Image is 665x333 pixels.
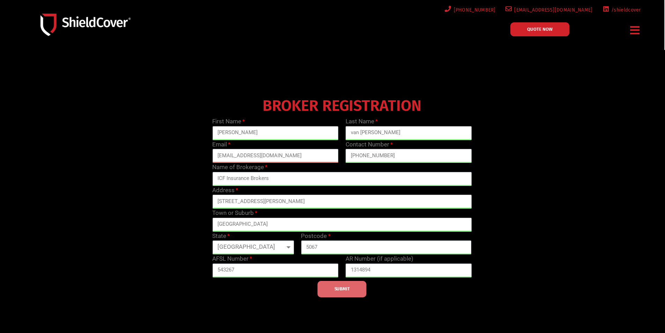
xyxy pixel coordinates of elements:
div: Menu Toggle [628,22,643,38]
h4: BROKER REGISTRATION [209,102,475,110]
label: Address [212,186,238,195]
span: [PHONE_NUMBER] [451,6,496,14]
a: [EMAIL_ADDRESS][DOMAIN_NAME] [504,6,593,14]
a: QUOTE NOW [510,22,569,36]
label: Last Name [346,117,378,126]
label: State [212,232,230,241]
label: First Name [212,117,245,126]
a: /shieldcover [601,6,641,14]
span: [EMAIL_ADDRESS][DOMAIN_NAME] [512,6,592,14]
span: /shieldcover [609,6,641,14]
span: QUOTE NOW [527,27,553,31]
a: [PHONE_NUMBER] [443,6,496,14]
label: AFSL Number [212,254,252,263]
label: Contact Number [346,140,393,149]
label: Town or Suburb [212,209,257,218]
button: SUBMIT [318,281,367,297]
label: Postcode [301,232,330,241]
img: Shield-Cover-Underwriting-Australia-logo-full [40,14,131,36]
span: SUBMIT [334,288,350,290]
label: Name of Brokerage [212,163,267,172]
label: AR Number (if applicable) [346,254,413,263]
label: Email [212,140,230,149]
